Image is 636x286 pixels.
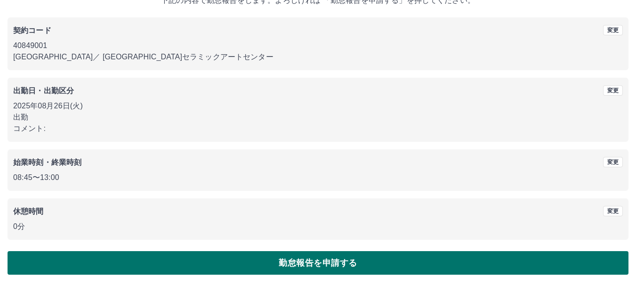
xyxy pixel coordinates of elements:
p: 0分 [13,221,623,232]
p: コメント: [13,123,623,134]
p: 40849001 [13,40,623,51]
button: 変更 [603,85,623,96]
button: 変更 [603,206,623,216]
p: 08:45 〜 13:00 [13,172,623,183]
b: 出勤日・出勤区分 [13,87,74,95]
button: 変更 [603,157,623,167]
b: 契約コード [13,26,51,34]
button: 勤怠報告を申請する [8,251,628,275]
button: 変更 [603,25,623,35]
b: 始業時刻・終業時刻 [13,158,81,166]
p: [GEOGRAPHIC_DATA] ／ [GEOGRAPHIC_DATA]セラミックアートセンター [13,51,623,63]
p: 2025年08月26日(火) [13,100,623,112]
p: 出勤 [13,112,623,123]
b: 休憩時間 [13,207,44,215]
